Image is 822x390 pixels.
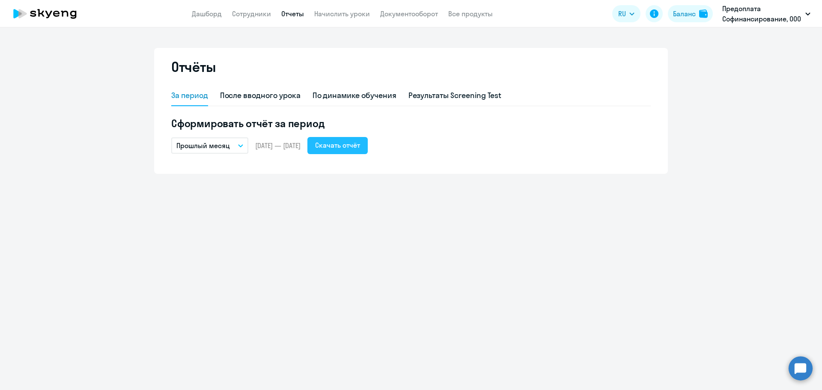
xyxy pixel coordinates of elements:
div: За период [171,90,208,101]
span: [DATE] — [DATE] [255,141,301,150]
a: Отчеты [281,9,304,18]
a: Дашборд [192,9,222,18]
a: Все продукты [448,9,493,18]
a: Документооборот [380,9,438,18]
a: Начислить уроки [314,9,370,18]
button: Предоплата Софинансирование, ООО "ХАЯТ КИМЬЯ" [718,3,815,24]
div: Скачать отчёт [315,140,360,150]
div: Результаты Screening Test [408,90,502,101]
div: По динамике обучения [313,90,396,101]
h2: Отчёты [171,58,216,75]
span: RU [618,9,626,19]
h5: Сформировать отчёт за период [171,116,651,130]
div: Баланс [673,9,696,19]
img: balance [699,9,708,18]
a: Сотрудники [232,9,271,18]
button: Балансbalance [668,5,713,22]
button: Прошлый месяц [171,137,248,154]
button: RU [612,5,640,22]
button: Скачать отчёт [307,137,368,154]
p: Прошлый месяц [176,140,230,151]
div: После вводного урока [220,90,301,101]
p: Предоплата Софинансирование, ООО "ХАЯТ КИМЬЯ" [722,3,802,24]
